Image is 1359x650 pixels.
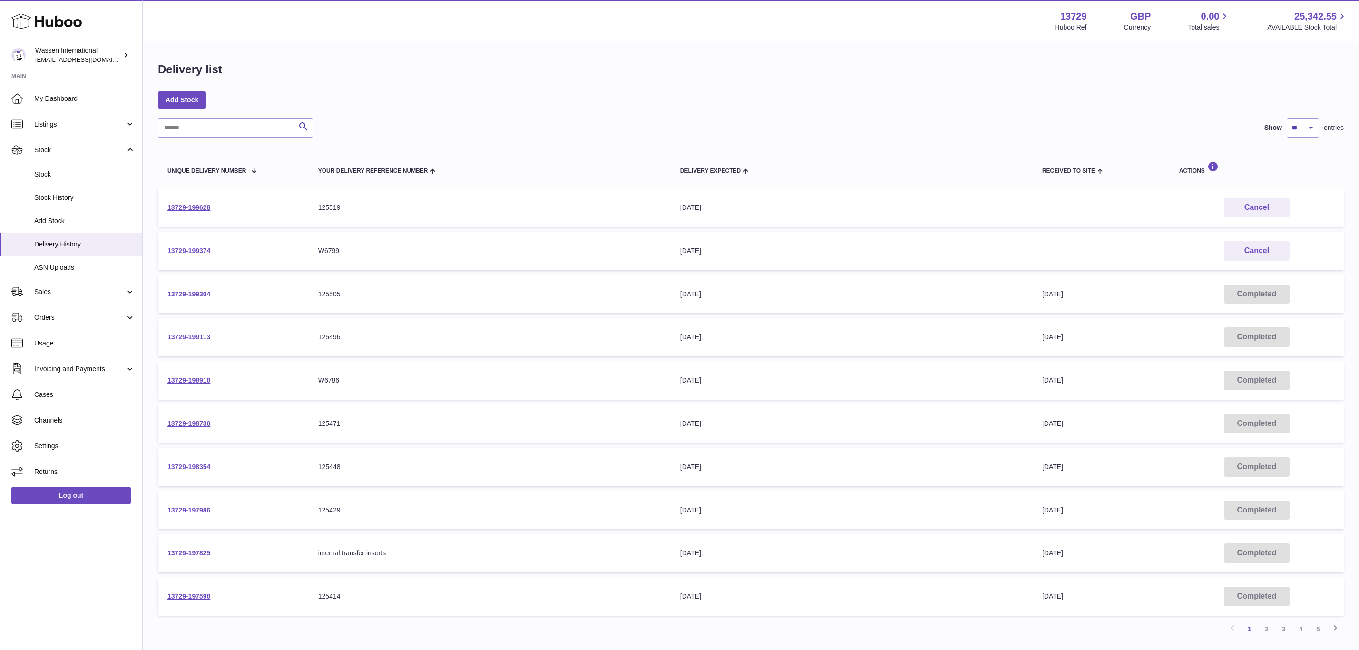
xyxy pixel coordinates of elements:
[1264,123,1282,132] label: Show
[1201,10,1220,23] span: 0.00
[167,247,210,255] a: 13729-199374
[680,549,1023,558] div: [DATE]
[1324,123,1344,132] span: entries
[1241,620,1258,638] a: 1
[680,463,1023,472] div: [DATE]
[1042,549,1063,557] span: [DATE]
[34,263,135,272] span: ASN Uploads
[167,420,210,427] a: 13729-198730
[1042,333,1063,341] span: [DATE]
[34,193,135,202] span: Stock History
[167,463,210,471] a: 13729-198354
[1179,161,1334,174] div: Actions
[1275,620,1292,638] a: 3
[1224,198,1290,217] button: Cancel
[1130,10,1151,23] strong: GBP
[167,333,210,341] a: 13729-199113
[680,506,1023,515] div: [DATE]
[680,333,1023,342] div: [DATE]
[318,203,661,212] div: 125519
[680,419,1023,428] div: [DATE]
[318,246,661,256] div: W6799
[1042,376,1063,384] span: [DATE]
[34,416,135,425] span: Channels
[680,290,1023,299] div: [DATE]
[318,333,661,342] div: 125496
[318,549,661,558] div: internal transfer inserts
[1258,620,1275,638] a: 2
[1060,10,1087,23] strong: 13729
[318,592,661,601] div: 125414
[1042,506,1063,514] span: [DATE]
[167,376,210,384] a: 13729-198910
[167,290,210,298] a: 13729-199304
[11,487,131,504] a: Log out
[158,91,206,108] a: Add Stock
[167,168,246,174] span: Unique Delivery Number
[167,506,210,514] a: 13729-197986
[680,168,741,174] span: Delivery Expected
[1042,420,1063,427] span: [DATE]
[34,287,125,296] span: Sales
[1042,463,1063,471] span: [DATE]
[680,376,1023,385] div: [DATE]
[34,467,135,476] span: Returns
[318,463,661,472] div: 125448
[35,46,121,64] div: Wassen International
[1188,10,1230,32] a: 0.00 Total sales
[34,146,125,155] span: Stock
[34,120,125,129] span: Listings
[1042,592,1063,600] span: [DATE]
[167,204,210,211] a: 13729-199628
[1042,168,1095,174] span: Received to Site
[35,56,140,63] span: [EMAIL_ADDRESS][DOMAIN_NAME]
[1267,10,1348,32] a: 25,342.55 AVAILABLE Stock Total
[1267,23,1348,32] span: AVAILABLE Stock Total
[680,592,1023,601] div: [DATE]
[680,246,1023,256] div: [DATE]
[1124,23,1151,32] div: Currency
[34,240,135,249] span: Delivery History
[318,168,428,174] span: Your Delivery Reference Number
[1310,620,1327,638] a: 5
[1294,10,1337,23] span: 25,342.55
[1042,290,1063,298] span: [DATE]
[34,94,135,103] span: My Dashboard
[318,290,661,299] div: 125505
[680,203,1023,212] div: [DATE]
[34,339,135,348] span: Usage
[167,549,210,557] a: 13729-197825
[34,170,135,179] span: Stock
[158,62,222,77] h1: Delivery list
[34,217,135,226] span: Add Stock
[1055,23,1087,32] div: Huboo Ref
[1292,620,1310,638] a: 4
[318,376,661,385] div: W6786
[1188,23,1230,32] span: Total sales
[34,364,125,374] span: Invoicing and Payments
[34,313,125,322] span: Orders
[167,592,210,600] a: 13729-197590
[1224,241,1290,261] button: Cancel
[11,48,26,62] img: internalAdmin-13729@internal.huboo.com
[34,442,135,451] span: Settings
[318,419,661,428] div: 125471
[318,506,661,515] div: 125429
[34,390,135,399] span: Cases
